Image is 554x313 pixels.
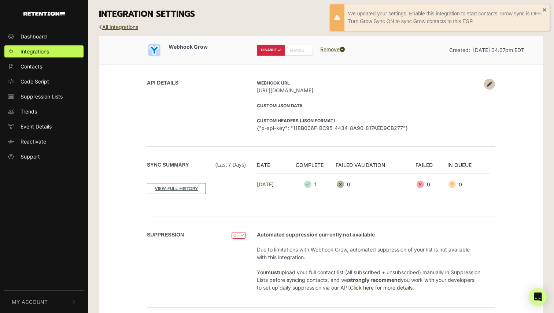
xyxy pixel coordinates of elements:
[21,78,49,85] span: Code Script
[266,269,279,275] strong: must
[415,161,447,174] th: FAILED
[257,86,480,94] span: [URL][DOMAIN_NAME]
[288,173,336,195] td: 1
[12,298,48,306] span: My Account
[21,123,52,130] span: Event Details
[23,12,65,16] img: Retention.com
[232,232,246,239] span: OFF
[21,48,49,55] span: Integrations
[449,47,470,53] span: Created:
[447,161,490,174] th: IN QUEUE
[257,161,288,174] th: DATE
[529,288,547,306] div: Open Intercom Messenger
[4,135,84,148] a: Reactivate
[257,103,303,108] strong: Custom JSON Data
[147,79,178,87] label: API DETAILS
[257,231,375,238] strong: Automated suppression currently not available
[21,33,47,40] span: Dashboard
[21,108,37,115] span: Trends
[99,24,138,30] a: All Integrations
[21,93,63,100] span: Suppression Lists
[285,45,313,56] label: ENABLE
[348,277,401,283] strong: strongly recommend
[336,173,415,195] td: 0
[4,105,84,118] a: Trends
[336,161,415,174] th: FAILED VALIDATION
[4,120,84,133] a: Event Details
[288,161,336,174] th: COMPLETE
[257,80,290,86] strong: Webhook URL
[257,45,285,56] label: DISABLE
[147,161,246,169] label: Sync Summary
[4,30,84,42] a: Dashboard
[320,46,345,52] a: Remove
[147,183,206,194] a: VIEW FULL HISTORY
[257,124,480,132] span: {"x-api-key": "118B006F-BC95-4434-8A90-817AED9CB277"}
[447,173,490,195] td: 0
[415,173,447,195] td: 0
[21,138,46,145] span: Reactivate
[257,246,480,261] p: Due to limitations with Webhook Grow, automated suppression of your list is not available with th...
[147,43,162,57] img: Webhook Grow
[215,161,246,169] span: (Last 7 days)
[350,284,413,291] a: Click here for more details
[147,231,184,239] label: SUPPRESSION
[21,63,42,70] span: Contacts
[473,47,524,53] span: [DATE] 04:07pm EDT
[4,90,84,103] a: Suppression Lists
[4,45,84,57] a: Integrations
[21,153,40,160] span: Support
[257,268,480,291] p: You upload your full contact list (all subscribed + unsubscribed) manually in Suppression Lists b...
[257,118,335,123] strong: Custom Headers (JSON format)
[4,75,84,87] a: Code Script
[4,291,84,313] button: My Account
[348,10,542,25] div: We updated your settings. Enable this integration to start contacts. Grow sync is OFF. Turn Grow ...
[4,150,84,163] a: Support
[99,9,543,19] h3: INTEGRATION SETTINGS
[169,44,208,50] span: Webhook Grow
[257,181,274,187] a: [DATE]
[4,60,84,72] a: Contacts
